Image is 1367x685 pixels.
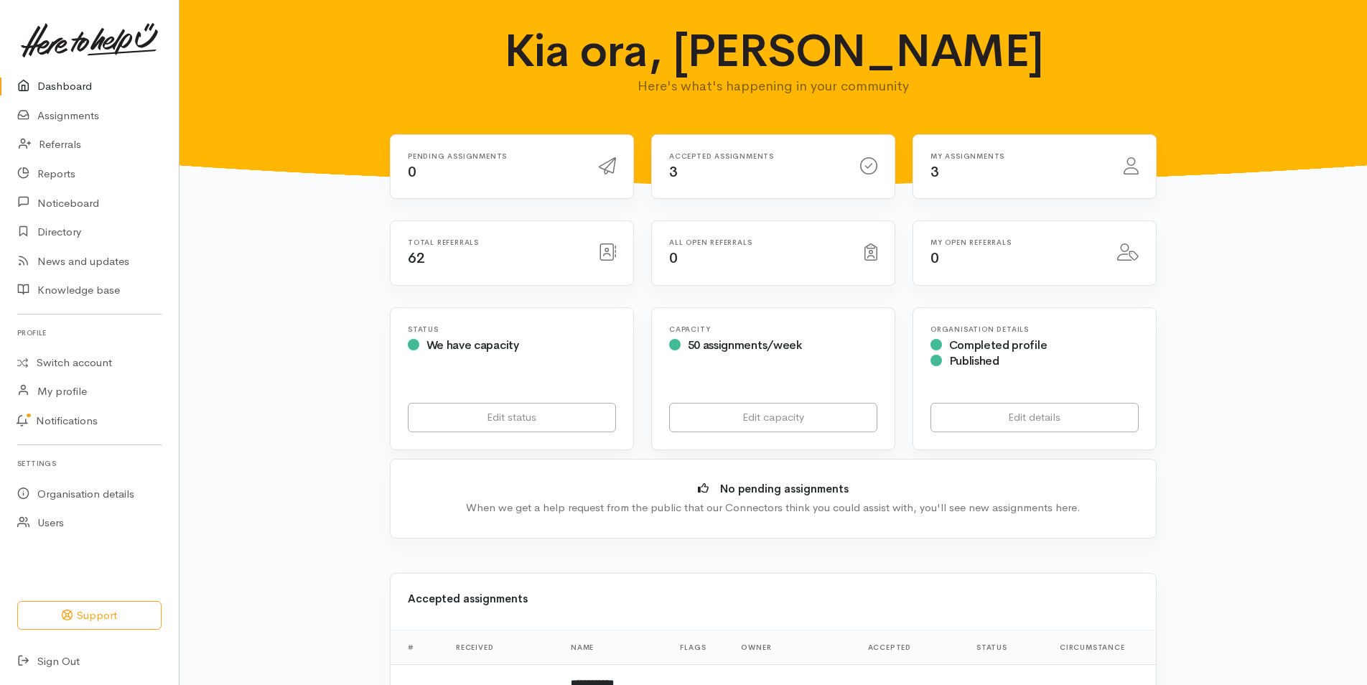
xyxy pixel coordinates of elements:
[1048,630,1156,665] th: Circumstance
[408,249,424,267] span: 62
[669,163,678,181] span: 3
[688,337,802,353] span: 50 assignments/week
[408,163,416,181] span: 0
[408,592,528,605] b: Accepted assignments
[494,26,1053,76] h1: Kia ora, [PERSON_NAME]
[17,323,162,342] h6: Profile
[494,76,1053,96] p: Here's what's happening in your community
[669,152,843,160] h6: Accepted assignments
[669,238,847,246] h6: All open referrals
[729,630,856,665] th: Owner
[669,249,678,267] span: 0
[930,152,1106,160] h6: My assignments
[426,337,519,353] span: We have capacity
[17,601,162,630] button: Support
[391,630,444,665] th: #
[668,630,729,665] th: Flags
[412,500,1134,516] div: When we get a help request from the public that our Connectors think you could assist with, you'l...
[720,482,849,495] b: No pending assignments
[559,630,668,665] th: Name
[930,325,1139,333] h6: Organisation Details
[408,325,616,333] h6: Status
[965,630,1048,665] th: Status
[17,454,162,473] h6: Settings
[949,337,1048,353] span: Completed profile
[930,238,1100,246] h6: My open referrals
[408,403,616,432] a: Edit status
[408,238,582,246] h6: Total referrals
[949,353,999,368] span: Published
[930,249,939,267] span: 0
[669,403,877,432] a: Edit capacity
[444,630,559,665] th: Received
[930,403,1139,432] a: Edit details
[857,630,965,665] th: Accepted
[930,163,939,181] span: 3
[669,325,877,333] h6: Capacity
[408,152,582,160] h6: Pending assignments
